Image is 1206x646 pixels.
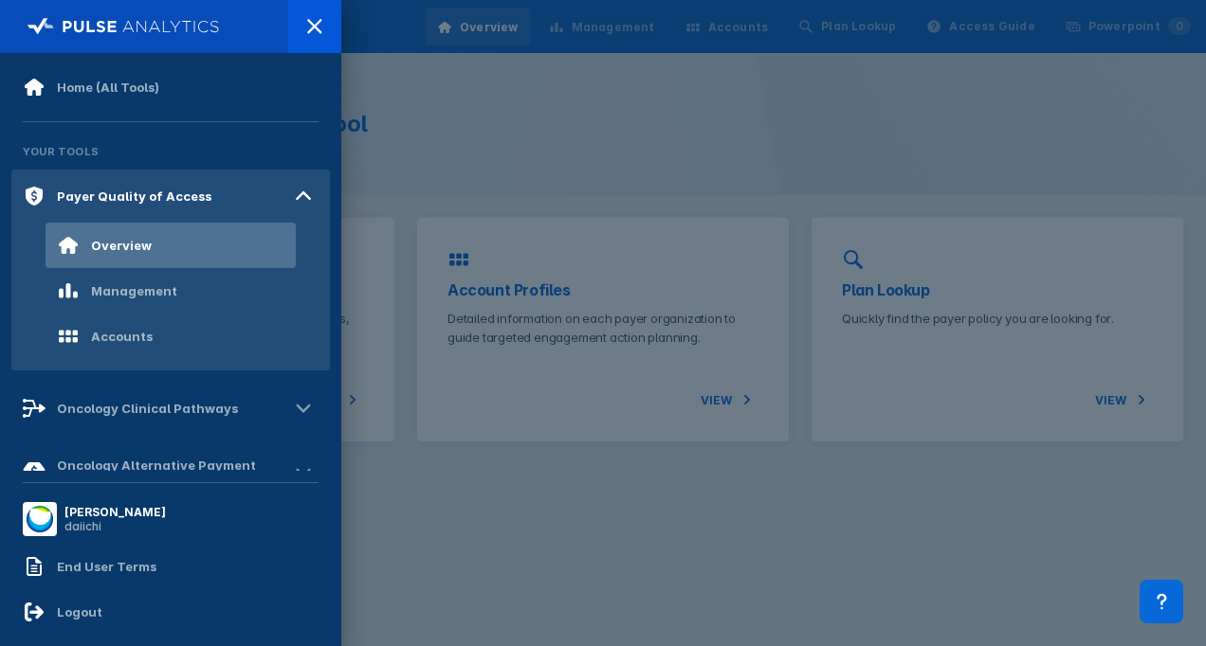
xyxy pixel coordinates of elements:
div: Oncology Alternative Payment Models [57,458,288,488]
div: Contact Support [1140,580,1183,623]
a: Management [11,268,330,314]
div: daiichi [64,519,166,533]
a: Overview [11,223,330,268]
a: End User Terms [11,544,330,589]
div: End User Terms [57,559,156,574]
a: Accounts [11,314,330,359]
img: menu button [27,506,53,532]
div: Oncology Clinical Pathways [57,401,238,416]
a: Home (All Tools) [11,64,330,110]
div: Accounts [91,329,153,344]
div: [PERSON_NAME] [64,505,166,519]
div: Payer Quality of Access [57,188,211,204]
div: Home (All Tools) [57,80,159,95]
div: Overview [91,238,152,253]
img: pulse-logo-full-white.svg [27,13,220,40]
div: Management [91,283,177,298]
div: Your Tools [11,134,330,170]
div: Logout [57,604,102,619]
